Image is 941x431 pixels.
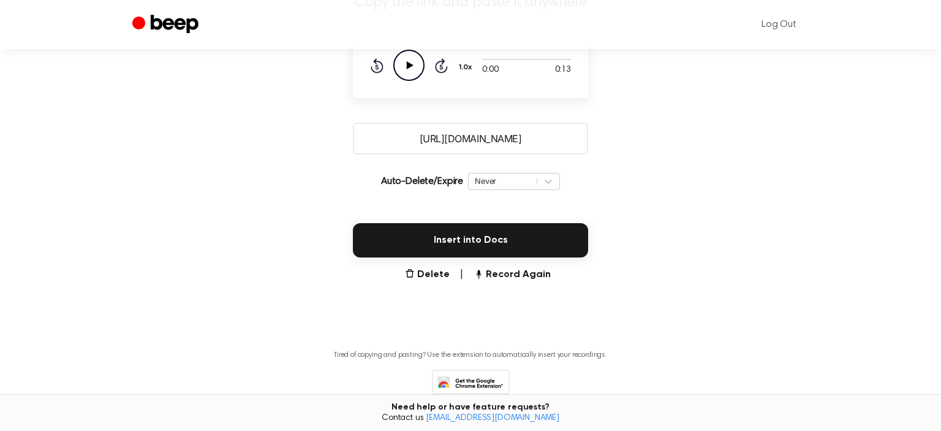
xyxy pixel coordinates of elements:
span: Contact us [7,413,934,424]
span: | [459,267,464,282]
a: Log Out [749,10,809,39]
span: 0:13 [555,64,571,77]
div: Never [475,175,531,187]
button: 1.0x [458,57,477,78]
p: Tired of copying and pasting? Use the extension to automatically insert your recordings. [334,351,607,360]
button: Delete [405,267,450,282]
a: Beep [132,13,202,37]
button: Insert into Docs [353,223,588,257]
button: Record Again [474,267,551,282]
p: Auto-Delete/Expire [381,174,463,189]
span: 0:00 [482,64,498,77]
a: [EMAIL_ADDRESS][DOMAIN_NAME] [426,414,559,422]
